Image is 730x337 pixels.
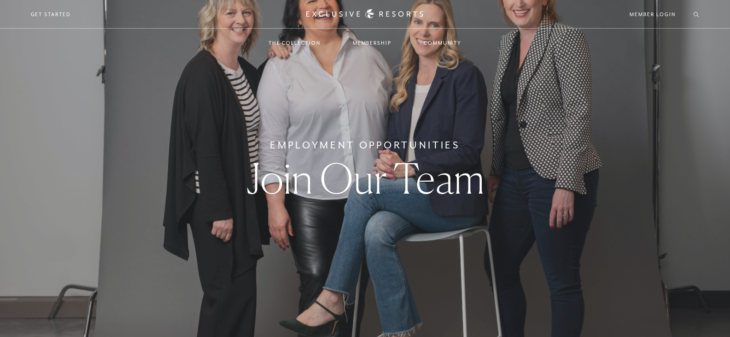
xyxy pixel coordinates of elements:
[259,30,330,56] a: The Collection
[415,30,471,56] a: Community
[344,30,401,56] a: Membership
[270,138,460,153] h6: Employment Opportunities
[31,10,71,18] a: Get Started
[630,10,675,18] a: Member Login
[246,158,485,199] h1: Join Our Team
